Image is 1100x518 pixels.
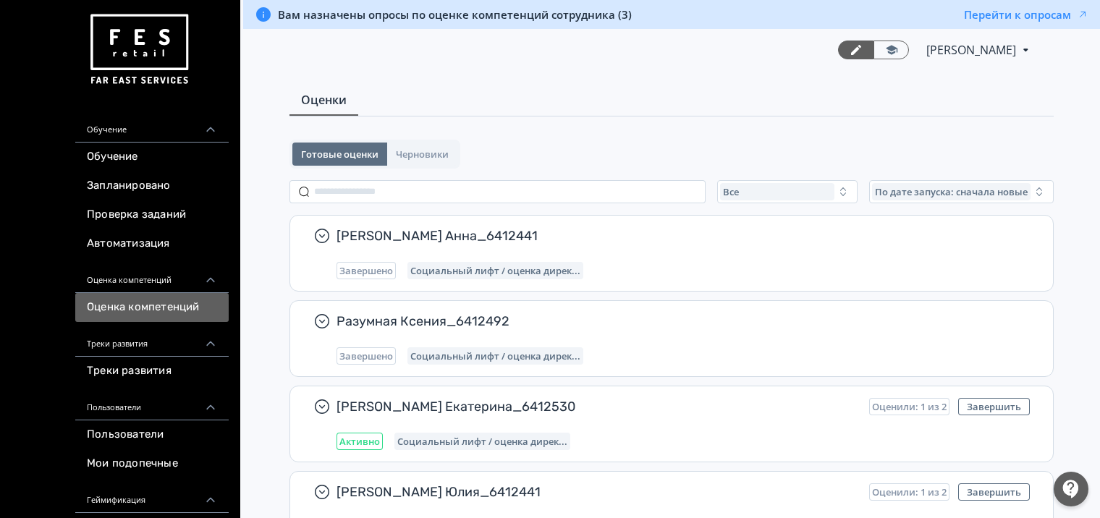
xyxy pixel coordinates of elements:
[75,322,229,357] div: Треки развития
[717,180,858,203] button: Все
[75,478,229,513] div: Геймификация
[337,398,858,415] span: [PERSON_NAME] Екатерина_6412530
[410,350,580,362] span: Социальный лифт / оценка директора магазина
[75,200,229,229] a: Проверка заданий
[75,143,229,171] a: Обучение
[337,483,858,501] span: [PERSON_NAME] Юлия_6412441
[75,386,229,420] div: Пользователи
[410,265,580,276] span: Социальный лифт / оценка директора магазина
[964,7,1088,22] button: Перейти к опросам
[397,436,567,447] span: Социальный лифт / оценка директора магазина
[278,7,632,22] span: Вам назначены опросы по оценке компетенций сотрудника (3)
[75,258,229,293] div: Оценка компетенций
[339,265,393,276] span: Завершено
[873,41,909,59] a: Переключиться в режим ученика
[75,229,229,258] a: Автоматизация
[872,401,947,412] span: Оценили: 1 из 2
[872,486,947,498] span: Оценили: 1 из 2
[75,293,229,322] a: Оценка компетенций
[337,227,1018,245] span: [PERSON_NAME] Анна_6412441
[75,108,229,143] div: Обучение
[75,420,229,449] a: Пользователи
[869,180,1054,203] button: По дате запуска: сначала новые
[396,148,449,160] span: Черновики
[387,143,457,166] button: Черновики
[875,186,1028,198] span: По дате запуска: сначала новые
[301,148,378,160] span: Готовые оценки
[339,350,393,362] span: Завершено
[723,186,739,198] span: Все
[301,91,347,109] span: Оценки
[75,171,229,200] a: Запланировано
[958,398,1030,415] button: Завершить
[337,313,1018,330] span: Разумная Ксения_6412492
[75,357,229,386] a: Треки развития
[339,436,380,447] span: Активно
[292,143,387,166] button: Готовые оценки
[87,9,191,90] img: https://files.teachbase.ru/system/account/57463/logo/medium-936fc5084dd2c598f50a98b9cbe0469a.png
[926,41,1018,59] span: Мария Борисенко
[75,449,229,478] a: Мои подопечные
[958,483,1030,501] button: Завершить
